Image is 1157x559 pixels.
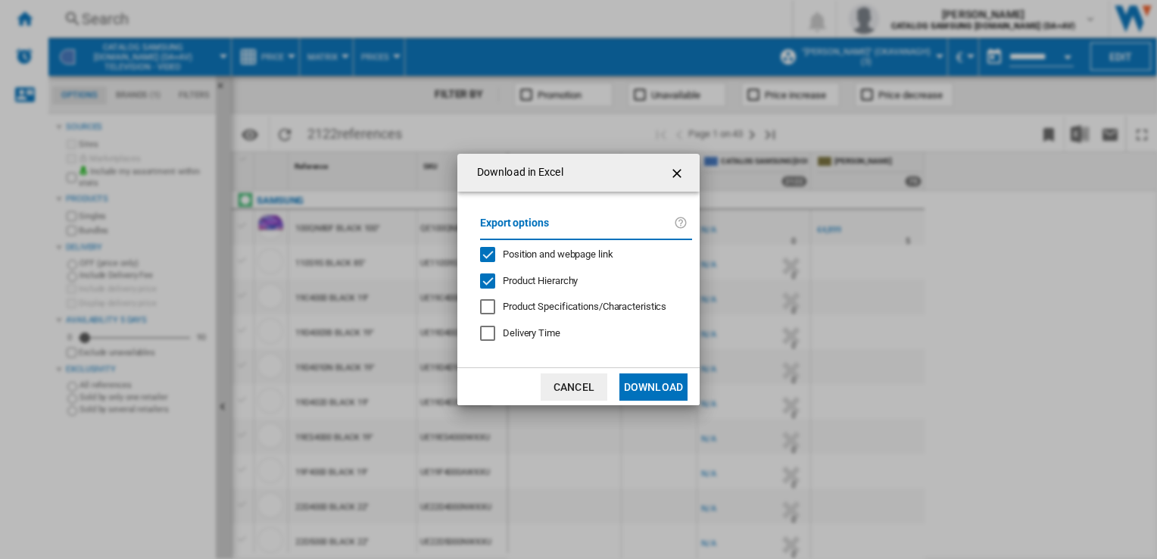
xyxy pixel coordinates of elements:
span: Product Hierarchy [503,275,578,286]
div: Only applies to Category View [503,300,666,314]
span: Position and webpage link [503,248,613,260]
button: Download [619,373,688,401]
button: Cancel [541,373,607,401]
md-checkbox: Position and webpage link [480,248,680,262]
h4: Download in Excel [469,165,563,180]
md-checkbox: Product Hierarchy [480,273,680,288]
span: Product Specifications/Characteristics [503,301,666,312]
ng-md-icon: getI18NText('BUTTONS.CLOSE_DIALOG') [669,164,688,183]
label: Export options [480,214,674,242]
button: getI18NText('BUTTONS.CLOSE_DIALOG') [663,158,694,188]
md-checkbox: Delivery Time [480,326,692,341]
span: Delivery Time [503,327,560,339]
